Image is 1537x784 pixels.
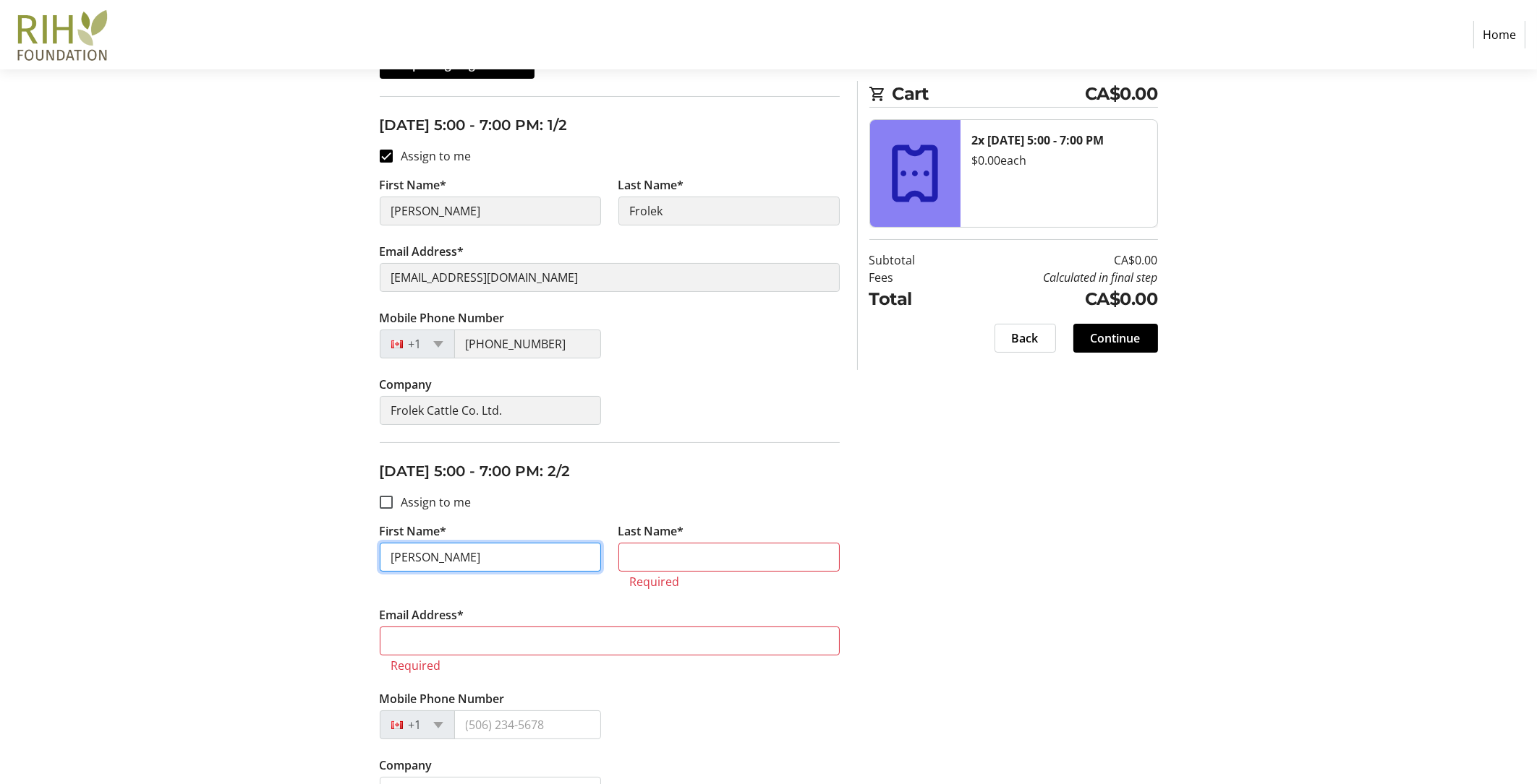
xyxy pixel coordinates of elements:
button: Continue [1073,324,1158,353]
div: $0.00 each [972,152,1146,169]
td: Calculated in final step [953,269,1158,286]
label: Assign to me [393,494,472,511]
span: Back [1012,329,1039,347]
label: First Name* [380,522,447,540]
tr-error: Required [630,574,828,589]
td: Subtotal [869,251,953,269]
td: CA$0.00 [953,286,1158,312]
label: Email Address* [380,243,464,260]
td: Total [869,286,953,312]
button: Skip Assigning Tickets [380,50,535,79]
strong: 2x [DATE] 5:00 - 7:00 PM [972,132,1104,148]
h3: [DATE] 5:00 - 7:00 PM: 2/2 [380,460,840,482]
a: Home [1473,21,1525,48]
h3: [DATE] 5:00 - 7:00 PM: 1/2 [380,114,840,136]
img: Royal Inland Hospital Foundation 's Logo [12,6,114,64]
label: Company [380,376,433,393]
button: Back [995,324,1056,353]
label: Assign to me [393,147,472,165]
label: Company [380,757,433,774]
span: Continue [1091,329,1141,347]
input: (506) 234-5678 [454,329,601,358]
label: First Name* [380,176,447,194]
label: Last Name* [618,522,684,540]
tr-error: Required [391,658,828,673]
td: CA$0.00 [953,251,1158,269]
label: Email Address* [380,606,464,624]
input: (506) 234-5678 [454,710,601,739]
span: CA$0.00 [1085,81,1158,107]
label: Mobile Phone Number [380,690,505,707]
td: Fees [869,269,953,286]
label: Last Name* [618,176,684,194]
span: Cart [893,81,1086,107]
label: Mobile Phone Number [380,309,505,327]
